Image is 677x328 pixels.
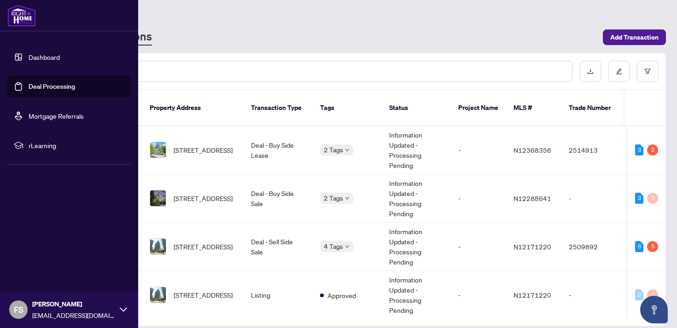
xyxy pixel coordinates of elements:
[32,310,115,320] span: [EMAIL_ADDRESS][DOMAIN_NAME]
[603,29,666,45] button: Add Transaction
[561,174,626,223] td: -
[7,5,36,27] img: logo
[324,193,343,203] span: 2 Tags
[150,239,166,254] img: thumbnail-img
[382,90,451,126] th: Status
[174,145,233,155] span: [STREET_ADDRESS]
[244,126,313,174] td: Deal - Buy Side Lease
[382,271,451,319] td: Information Updated - Processing Pending
[244,223,313,271] td: Deal - Sell Side Sale
[29,82,75,91] a: Deal Processing
[514,146,551,154] span: N12368356
[580,61,601,82] button: download
[451,223,506,271] td: -
[506,90,561,126] th: MLS #
[451,271,506,319] td: -
[29,140,124,150] span: rLearning
[644,68,651,75] span: filter
[382,174,451,223] td: Information Updated - Processing Pending
[150,190,166,206] img: thumbnail-img
[244,174,313,223] td: Deal - Buy Side Sale
[142,90,244,126] th: Property Address
[150,287,166,303] img: thumbnail-img
[514,242,551,251] span: N12171220
[635,289,643,300] div: 0
[244,271,313,319] td: Listing
[382,223,451,271] td: Information Updated - Processing Pending
[514,291,551,299] span: N12171220
[637,61,658,82] button: filter
[345,148,350,152] span: down
[32,299,115,309] span: [PERSON_NAME]
[451,126,506,174] td: -
[608,61,630,82] button: edit
[561,271,626,319] td: -
[647,193,658,204] div: 0
[150,142,166,158] img: thumbnail-img
[616,68,622,75] span: edit
[635,193,643,204] div: 3
[382,126,451,174] td: Information Updated - Processing Pending
[313,90,382,126] th: Tags
[324,241,343,252] span: 4 Tags
[324,144,343,155] span: 2 Tags
[345,196,350,201] span: down
[244,90,313,126] th: Transaction Type
[345,244,350,249] span: down
[635,241,643,252] div: 6
[647,241,658,252] div: 5
[327,290,356,300] span: Approved
[610,30,659,45] span: Add Transaction
[561,223,626,271] td: 2509892
[561,126,626,174] td: 2514913
[174,193,233,203] span: [STREET_ADDRESS]
[647,144,658,155] div: 2
[514,194,551,202] span: N12288641
[451,90,506,126] th: Project Name
[14,303,23,316] span: FS
[451,174,506,223] td: -
[647,289,658,300] div: 0
[640,296,668,323] button: Open asap
[561,90,626,126] th: Trade Number
[635,144,643,155] div: 3
[29,53,60,61] a: Dashboard
[174,290,233,300] span: [STREET_ADDRESS]
[174,242,233,252] span: [STREET_ADDRESS]
[587,68,594,75] span: download
[29,112,84,120] a: Mortgage Referrals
